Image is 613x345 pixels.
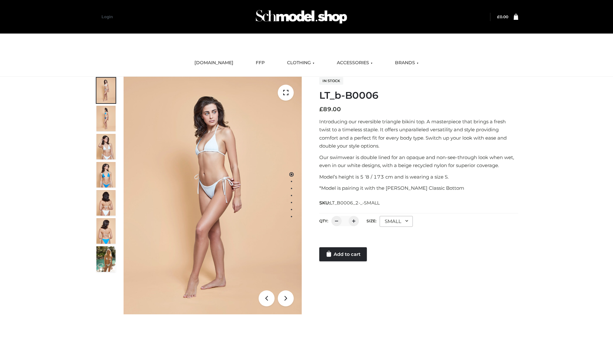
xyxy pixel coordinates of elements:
[497,14,508,19] a: £0.00
[497,14,508,19] bdi: 0.00
[319,173,518,181] p: Model’s height is 5 ‘8 / 173 cm and is wearing a size S.
[319,118,518,150] p: Introducing our reversible triangle bikini top. A masterpiece that brings a fresh twist to a time...
[319,218,328,223] label: QTY:
[96,162,116,188] img: ArielClassicBikiniTop_CloudNine_AzureSky_OW114ECO_4-scaled.jpg
[332,56,377,70] a: ACCESSORIES
[96,246,116,272] img: Arieltop_CloudNine_AzureSky2.jpg
[319,77,343,85] span: In stock
[282,56,319,70] a: CLOTHING
[497,14,500,19] span: £
[96,190,116,216] img: ArielClassicBikiniTop_CloudNine_AzureSky_OW114ECO_7-scaled.jpg
[190,56,238,70] a: [DOMAIN_NAME]
[124,77,302,314] img: ArielClassicBikiniTop_CloudNine_AzureSky_OW114ECO_1
[390,56,423,70] a: BRANDS
[319,153,518,170] p: Our swimwear is double lined for an opaque and non-see-through look when wet, even in our white d...
[319,106,341,113] bdi: 89.00
[319,184,518,192] p: *Model is pairing it with the [PERSON_NAME] Classic Bottom
[96,218,116,244] img: ArielClassicBikiniTop_CloudNine_AzureSky_OW114ECO_8-scaled.jpg
[251,56,269,70] a: FFP
[380,216,413,227] div: SMALL
[319,106,323,113] span: £
[319,247,367,261] a: Add to cart
[367,218,376,223] label: Size:
[319,90,518,101] h1: LT_b-B0006
[254,4,349,29] img: Schmodel Admin 964
[96,78,116,103] img: ArielClassicBikiniTop_CloudNine_AzureSky_OW114ECO_1-scaled.jpg
[330,200,380,206] span: LT_B0006_2-_-SMALL
[319,199,380,207] span: SKU:
[102,14,113,19] a: Login
[96,106,116,131] img: ArielClassicBikiniTop_CloudNine_AzureSky_OW114ECO_2-scaled.jpg
[96,134,116,159] img: ArielClassicBikiniTop_CloudNine_AzureSky_OW114ECO_3-scaled.jpg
